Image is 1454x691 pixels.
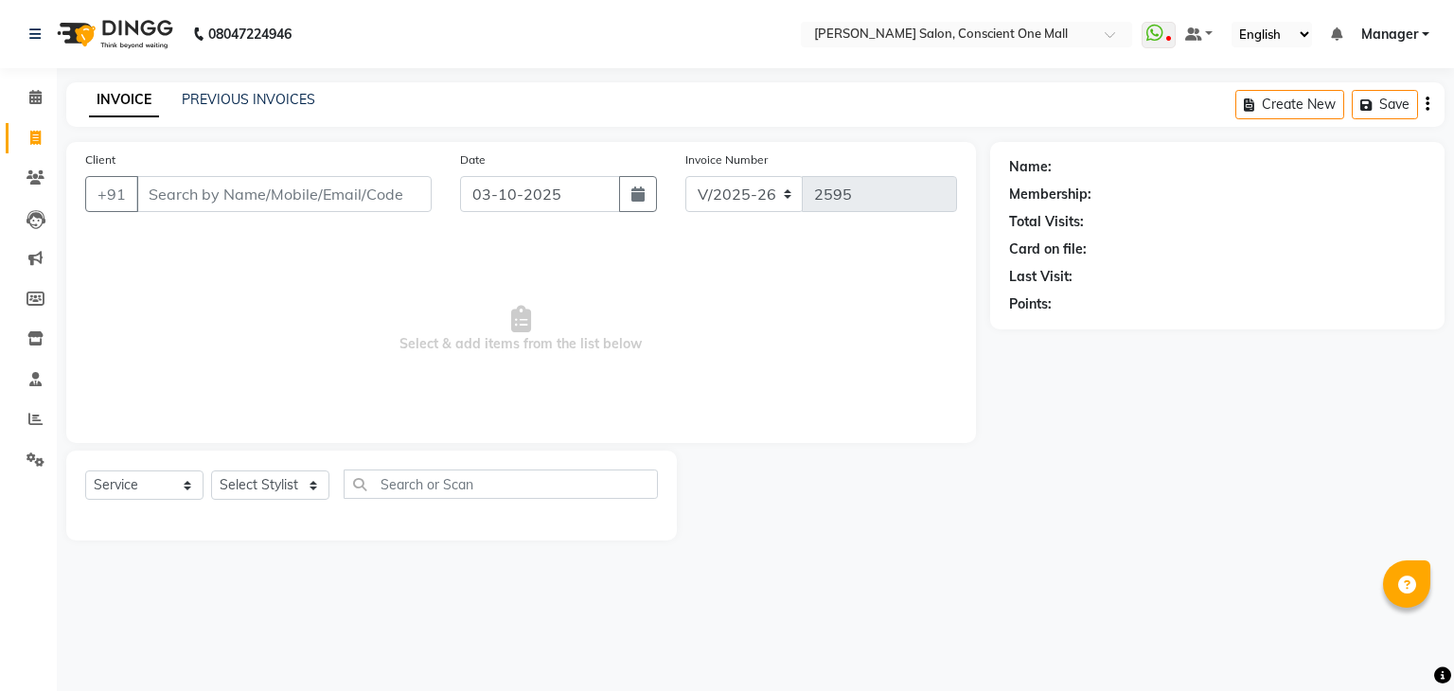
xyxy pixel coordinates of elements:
div: Last Visit: [1009,267,1073,287]
div: Name: [1009,157,1052,177]
label: Date [460,151,486,168]
div: Card on file: [1009,239,1087,259]
label: Invoice Number [685,151,768,168]
div: Points: [1009,294,1052,314]
span: Manager [1361,25,1418,44]
b: 08047224946 [208,8,292,61]
button: +91 [85,176,138,212]
span: Select & add items from the list below [85,235,957,424]
input: Search or Scan [344,470,658,499]
div: Membership: [1009,185,1091,204]
button: Save [1352,90,1418,119]
a: PREVIOUS INVOICES [182,91,315,108]
a: INVOICE [89,83,159,117]
div: Total Visits: [1009,212,1084,232]
iframe: chat widget [1374,615,1435,672]
input: Search by Name/Mobile/Email/Code [136,176,432,212]
button: Create New [1235,90,1344,119]
img: logo [48,8,178,61]
label: Client [85,151,115,168]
